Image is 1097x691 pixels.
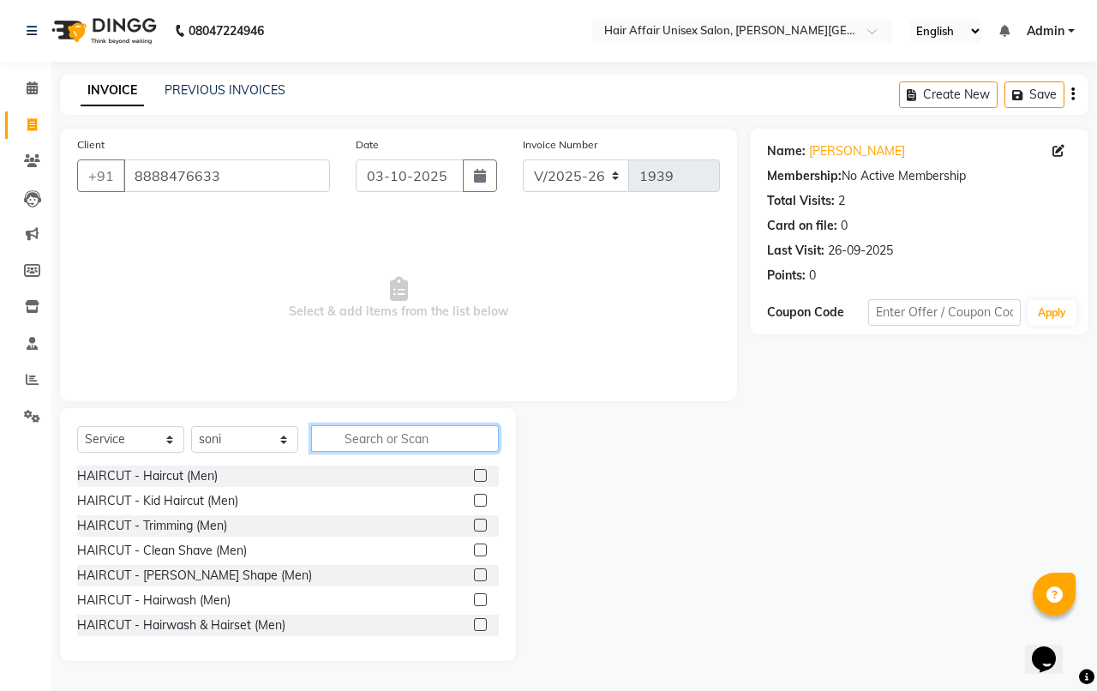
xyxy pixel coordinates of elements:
div: Points: [767,267,806,285]
div: HAIRCUT - Kid Haircut (Men) [77,492,238,510]
div: HAIRCUT - Hairwash & Hairset (Men) [77,616,285,634]
input: Search or Scan [311,425,499,452]
div: HAIRCUT - [PERSON_NAME] Shape (Men) [77,567,312,585]
span: Admin [1027,22,1064,40]
div: No Active Membership [767,167,1071,185]
button: Create New [899,81,998,108]
div: HAIRCUT - Trimming (Men) [77,517,227,535]
input: Enter Offer / Coupon Code [868,299,1021,326]
div: 26-09-2025 [828,242,893,260]
button: +91 [77,159,125,192]
div: Total Visits: [767,192,835,210]
div: Card on file: [767,217,837,235]
a: INVOICE [81,75,144,106]
div: 2 [838,192,845,210]
div: Name: [767,142,806,160]
div: 0 [841,217,848,235]
div: HAIRCUT - Clean Shave (Men) [77,542,247,560]
img: logo [44,7,161,55]
b: 08047224946 [189,7,264,55]
a: PREVIOUS INVOICES [165,82,285,98]
label: Invoice Number [523,137,597,153]
span: Select & add items from the list below [77,213,720,384]
div: HAIRCUT - Haircut (Men) [77,467,218,485]
input: Search by Name/Mobile/Email/Code [123,159,330,192]
label: Client [77,137,105,153]
div: HAIRCUT - Hairwash (Men) [77,592,231,610]
div: Membership: [767,167,842,185]
div: Last Visit: [767,242,824,260]
div: Coupon Code [767,303,868,321]
label: Date [356,137,379,153]
iframe: chat widget [1025,622,1080,674]
button: Save [1004,81,1064,108]
a: [PERSON_NAME] [809,142,905,160]
button: Apply [1028,300,1076,326]
div: 0 [809,267,816,285]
